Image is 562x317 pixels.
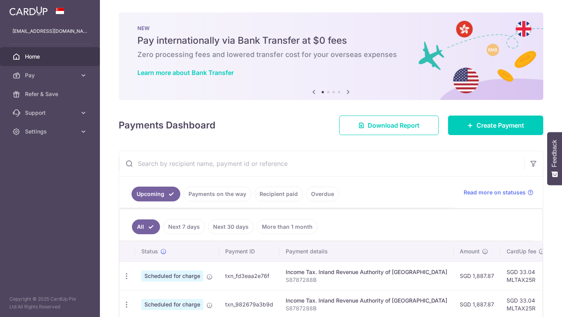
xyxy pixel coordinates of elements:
[141,271,203,281] span: Scheduled for charge
[254,187,303,201] a: Recipient paid
[25,53,76,61] span: Home
[306,187,339,201] a: Overdue
[464,189,534,196] a: Read more on statuses
[141,299,203,310] span: Scheduled for charge
[507,248,536,255] span: CardUp fee
[279,241,454,262] th: Payment details
[9,6,48,16] img: CardUp
[257,219,318,234] a: More than 1 month
[219,241,279,262] th: Payment ID
[368,121,420,130] span: Download Report
[547,132,562,185] button: Feedback - Show survey
[132,187,180,201] a: Upcoming
[339,116,439,135] a: Download Report
[137,25,525,31] p: NEW
[448,116,543,135] a: Create Payment
[25,128,76,135] span: Settings
[119,118,215,132] h4: Payments Dashboard
[137,69,234,77] a: Learn more about Bank Transfer
[500,262,551,290] td: SGD 33.04 MLTAX25R
[551,140,558,167] span: Feedback
[183,187,251,201] a: Payments on the way
[460,248,480,255] span: Amount
[454,262,500,290] td: SGD 1,887.87
[25,90,76,98] span: Refer & Save
[137,34,525,47] h5: Pay internationally via Bank Transfer at $0 fees
[219,262,279,290] td: txn_fd3eaa2e76f
[25,71,76,79] span: Pay
[25,109,76,117] span: Support
[141,248,158,255] span: Status
[286,305,447,312] p: S8787288B
[477,121,524,130] span: Create Payment
[286,268,447,276] div: Income Tax. Inland Revenue Authority of [GEOGRAPHIC_DATA]
[286,297,447,305] div: Income Tax. Inland Revenue Authority of [GEOGRAPHIC_DATA]
[137,50,525,59] h6: Zero processing fees and lowered transfer cost for your overseas expenses
[132,219,160,234] a: All
[163,219,205,234] a: Next 7 days
[119,151,524,176] input: Search by recipient name, payment id or reference
[208,219,254,234] a: Next 30 days
[12,27,87,35] p: [EMAIL_ADDRESS][DOMAIN_NAME]
[464,189,526,196] span: Read more on statuses
[286,276,447,284] p: S8787288B
[119,12,543,100] img: Bank transfer banner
